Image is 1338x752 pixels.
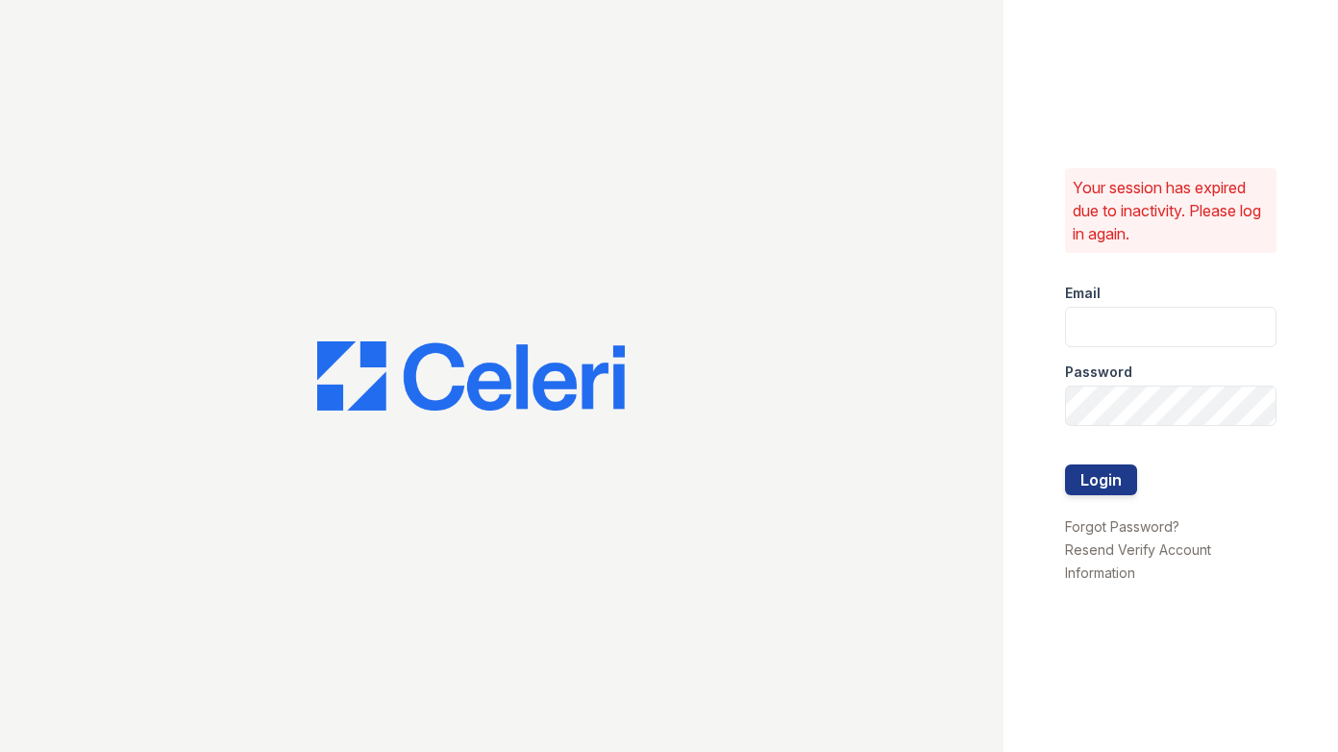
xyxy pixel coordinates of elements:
label: Password [1065,363,1132,382]
p: Your session has expired due to inactivity. Please log in again. [1073,176,1269,245]
a: Forgot Password? [1065,518,1179,535]
button: Login [1065,464,1137,495]
img: CE_Logo_Blue-a8612792a0a2168367f1c8372b55b34899dd931a85d93a1a3d3e32e68fde9ad4.png [317,341,625,411]
label: Email [1065,284,1101,303]
a: Resend Verify Account Information [1065,541,1211,581]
